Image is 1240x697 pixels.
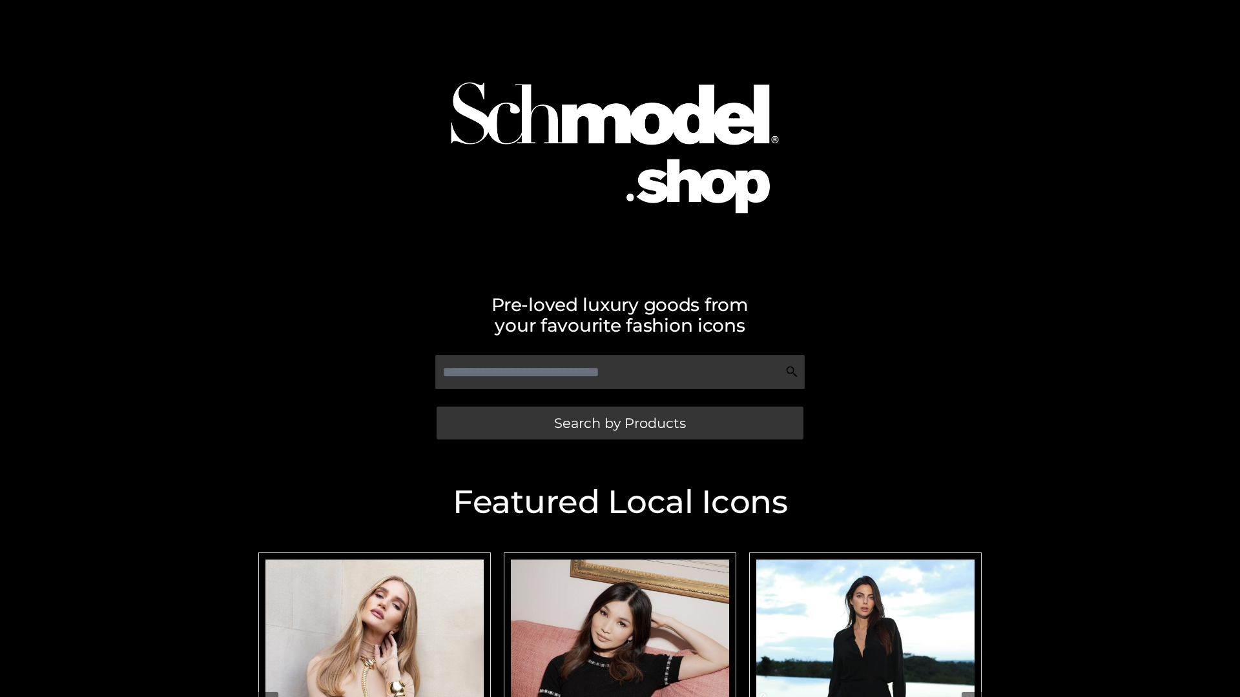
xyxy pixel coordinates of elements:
img: Search Icon [785,365,798,378]
a: Search by Products [437,407,803,439]
span: Search by Products [554,416,686,430]
h2: Featured Local Icons​ [252,486,988,518]
h2: Pre-loved luxury goods from your favourite fashion icons [252,294,988,336]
